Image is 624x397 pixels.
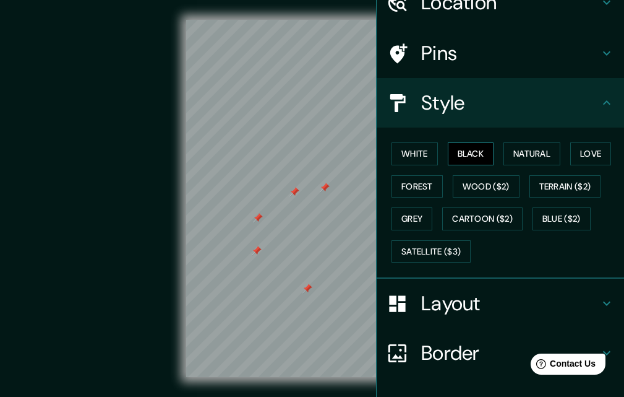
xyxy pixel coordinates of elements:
[448,142,494,165] button: Black
[421,291,599,316] h4: Layout
[529,175,601,198] button: Terrain ($2)
[186,20,438,377] canvas: Map
[532,207,591,230] button: Blue ($2)
[391,175,443,198] button: Forest
[391,240,471,263] button: Satellite ($3)
[421,341,599,365] h4: Border
[391,142,438,165] button: White
[421,90,599,115] h4: Style
[503,142,560,165] button: Natural
[442,207,523,230] button: Cartoon ($2)
[514,349,610,383] iframe: Help widget launcher
[570,142,611,165] button: Love
[421,41,599,66] h4: Pins
[391,207,432,230] button: Grey
[377,328,624,378] div: Border
[453,175,519,198] button: Wood ($2)
[377,78,624,128] div: Style
[377,28,624,78] div: Pins
[377,279,624,328] div: Layout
